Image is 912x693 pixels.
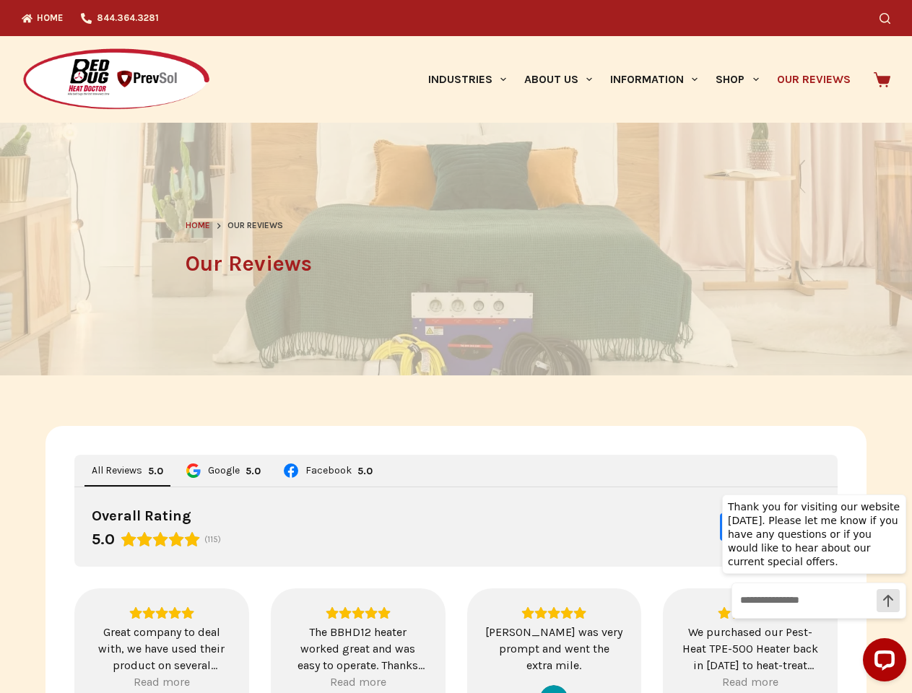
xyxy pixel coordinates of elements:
[289,624,427,674] div: The BBHD12 heater worked great and was easy to operate. Thanks [PERSON_NAME] it was nice meeting ...
[485,606,624,619] div: Rating: 5.0 out of 5
[357,465,373,477] div: 5.0
[711,481,912,693] iframe: LiveChat chat widget
[768,36,859,123] a: Our Reviews
[92,505,191,528] div: Overall Rating
[92,466,142,476] span: All Reviews
[204,534,221,544] span: (115)
[707,36,768,123] a: Shop
[246,465,261,477] div: 5.0
[148,465,163,477] div: 5.0
[515,36,601,123] a: About Us
[92,529,115,549] div: 5.0
[148,465,163,477] div: Rating: 5.0 out of 5
[880,13,890,24] button: Search
[186,248,727,280] h1: Our Reviews
[246,465,261,477] div: Rating: 5.0 out of 5
[681,624,820,674] div: We purchased our Pest-Heat TPE-500 Heater back in [DATE] to heat-treat second-hand furniture and ...
[92,529,200,549] div: Rating: 5.0 out of 5
[227,219,283,233] span: Our Reviews
[208,466,240,476] span: Google
[419,36,515,123] a: Industries
[186,219,210,233] a: Home
[419,36,859,123] nav: Primary
[289,606,427,619] div: Rating: 5.0 out of 5
[186,220,210,230] span: Home
[357,465,373,477] div: Rating: 5.0 out of 5
[22,48,211,112] img: Prevsol/Bed Bug Heat Doctor
[330,674,386,690] div: Read more
[305,466,352,476] span: Facebook
[485,624,624,674] div: [PERSON_NAME] was very prompt and went the extra mile.
[681,606,820,619] div: Rating: 5.0 out of 5
[602,36,707,123] a: Information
